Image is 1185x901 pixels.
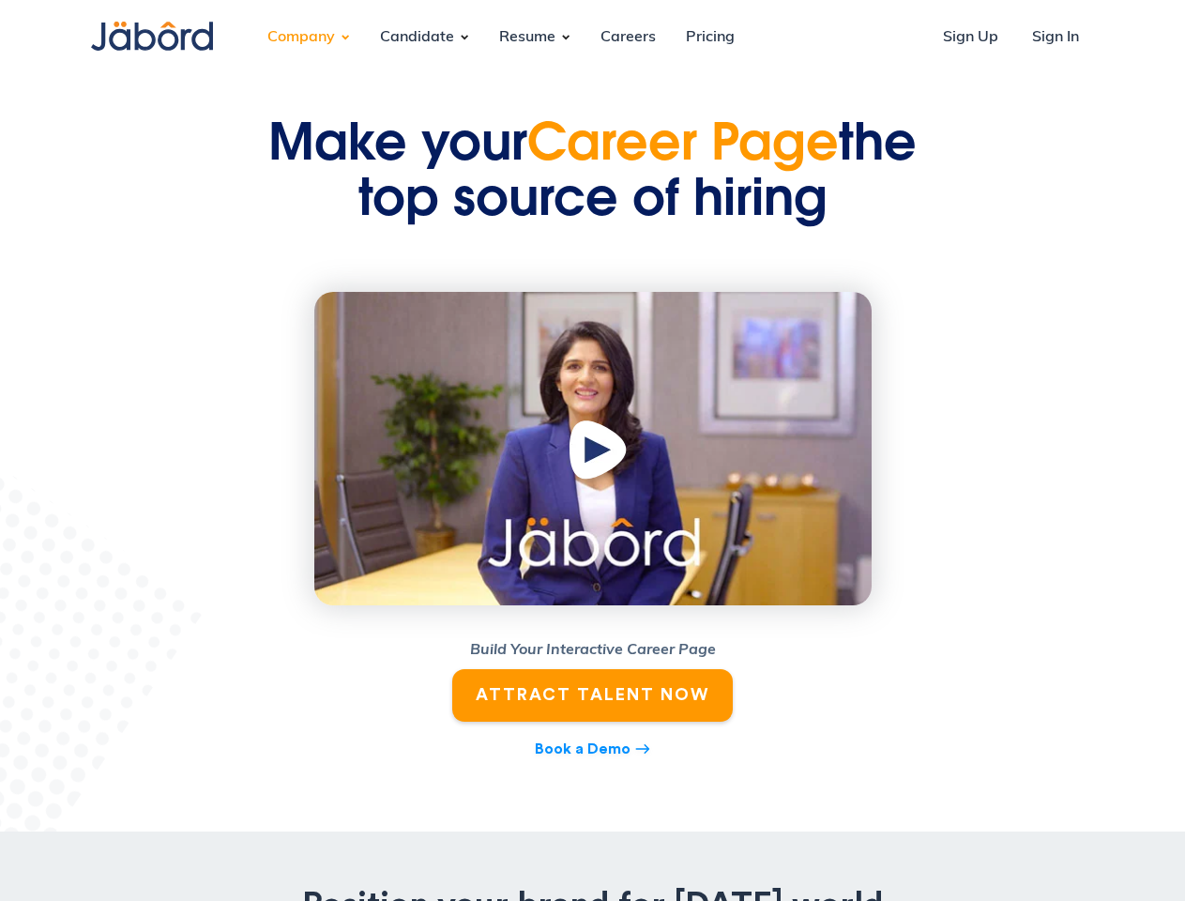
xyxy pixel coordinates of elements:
strong: ATTRACT TALENT NOW [476,686,709,703]
a: Book a Demoeast [452,737,733,762]
div: Resume [484,12,570,63]
img: Play Button [565,418,636,491]
div: Candidate [365,12,469,63]
a: Sign Up [928,12,1013,63]
img: Company Career Page [314,292,872,606]
div: Book a Demo [535,738,630,760]
a: ATTRACT TALENT NOW [452,669,733,721]
img: Jabord Candidate [91,22,213,51]
h1: Make your the top source of hiring [265,120,921,232]
div: Company [252,12,350,63]
span: Career Page [527,122,839,173]
a: Pricing [671,12,750,63]
a: Sign In [1017,12,1094,63]
strong: Build Your Interactive Career Page [470,643,716,658]
a: open lightbox [314,292,872,606]
a: Careers [585,12,671,63]
div: east [634,737,651,762]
